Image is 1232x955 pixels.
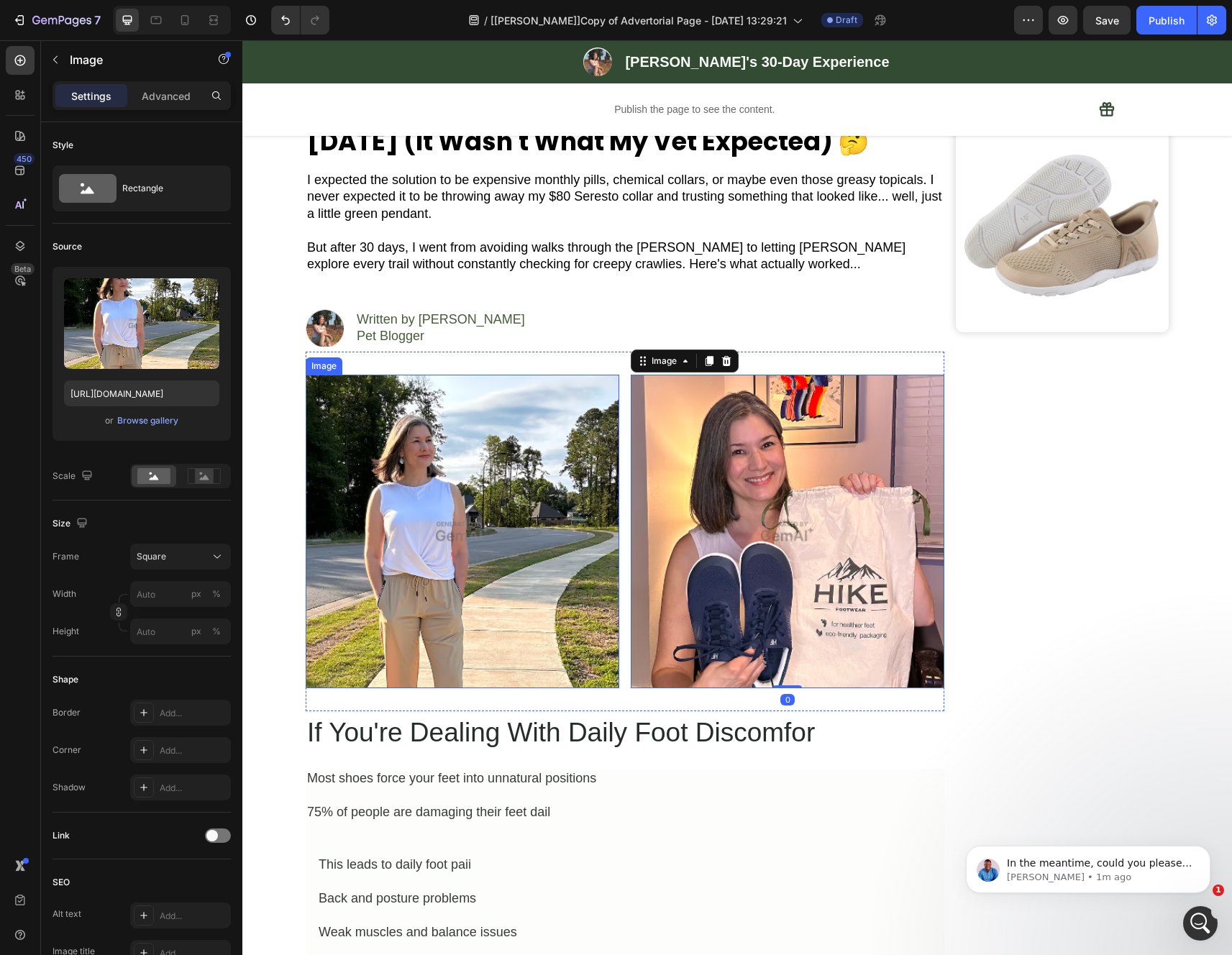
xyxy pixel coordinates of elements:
[53,139,73,152] div: Style
[105,412,114,429] span: or
[242,40,1232,955] iframe: Design area
[117,413,179,428] button: Browse gallery
[406,314,437,327] div: Image
[1083,6,1131,35] button: Save
[53,514,91,534] div: Size
[53,744,81,757] div: Corner
[137,550,166,563] span: Square
[63,55,248,68] p: Message from Noah, sent 1m ago
[208,623,225,640] button: px
[188,623,205,640] button: %
[53,876,70,889] div: SEO
[75,882,276,902] div: Weak muscles and balance issues
[1095,14,1119,27] span: Save
[53,673,78,686] div: Shape
[63,762,702,782] div: 75% of people are damaging their feet dail
[1136,6,1197,35] button: Publish
[94,12,101,29] p: 7
[71,88,111,104] p: Settings
[836,14,857,27] span: Draft
[14,153,35,165] div: 450
[130,544,231,570] button: Square
[484,13,488,28] span: /
[63,671,702,714] h2: If You're Dealing With Daily Foot Discomfor
[160,782,227,795] div: Add...
[6,6,107,35] button: 7
[212,588,221,600] div: %
[63,728,702,748] div: Most shoes force your feet into unnatural positions
[122,172,210,205] div: Rectangle
[1213,885,1224,896] span: 1
[1149,13,1185,28] div: Publish
[53,706,81,719] div: Border
[64,380,219,406] input: https://example.com/image.jpg
[490,13,787,28] span: [[PERSON_NAME]]Copy of Advertorial Page - [DATE] 13:29:21
[53,550,79,563] label: Frame
[208,585,225,603] button: px
[191,588,201,600] div: px
[53,588,76,600] label: Width
[130,581,231,607] input: px%
[53,829,70,842] div: Link
[53,908,81,920] div: Alt text
[11,263,35,275] div: Beta
[538,654,552,665] div: 0
[75,815,230,834] div: This leads to daily foot paii
[63,42,248,211] span: In the meantime, could you please help review the support you’ve received so far ⭐️⭐️⭐️⭐️⭐️? ​ If...
[188,585,205,603] button: %
[160,744,227,757] div: Add...
[160,707,227,720] div: Add...
[130,618,231,644] input: px%
[53,781,86,794] div: Shadow
[713,79,926,292] img: gempages_584814928070705733-04069fbf-608a-4ab9-a29c-040946c4685f.webp
[53,240,82,253] div: Source
[142,88,191,104] p: Advanced
[53,625,79,638] label: Height
[160,910,227,923] div: Add...
[117,414,178,427] div: Browse gallery
[70,51,192,68] p: Image
[191,625,201,638] div: px
[1183,906,1218,941] iframe: Intercom live chat
[75,849,235,868] div: Back and posture problems
[53,467,96,486] div: Scale
[388,334,702,648] img: Alt image
[212,625,221,638] div: %
[64,278,219,369] img: preview-image
[944,815,1232,916] iframe: Intercom notifications message
[271,6,329,35] div: Undo/Redo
